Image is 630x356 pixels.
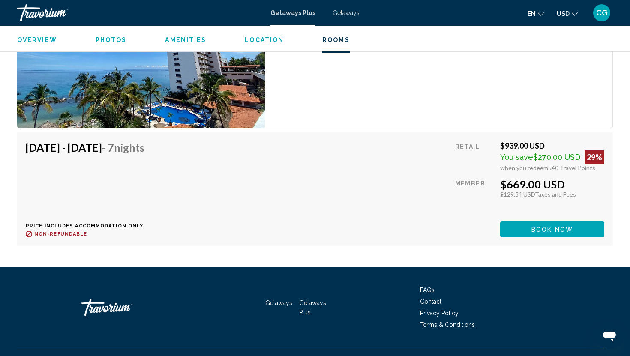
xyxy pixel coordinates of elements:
[500,178,604,191] div: $669.00 USD
[535,191,576,198] span: Taxes and Fees
[165,36,206,43] span: Amenities
[81,295,167,320] a: Travorium
[299,299,326,316] a: Getaways Plus
[455,141,494,171] div: Retail
[500,191,604,198] div: $129.54 USD
[245,36,284,43] span: Location
[548,164,595,171] span: 540 Travel Points
[270,9,315,16] a: Getaways Plus
[500,221,604,237] button: Book now
[17,36,57,44] button: Overview
[596,9,608,17] span: CG
[17,36,57,43] span: Overview
[26,223,151,229] p: Price includes accommodation only
[557,7,578,20] button: Change currency
[420,287,435,293] a: FAQs
[420,298,441,305] a: Contact
[333,9,360,16] a: Getaways
[596,322,623,349] iframe: Button to launch messaging window
[114,141,144,154] span: Nights
[591,4,613,22] button: User Menu
[528,10,536,17] span: en
[322,36,350,44] button: Rooms
[17,4,262,21] a: Travorium
[533,153,580,162] span: $270.00 USD
[500,141,604,150] div: $939.00 USD
[528,7,544,20] button: Change language
[96,36,127,44] button: Photos
[96,36,127,43] span: Photos
[245,36,284,44] button: Location
[420,321,475,328] a: Terms & Conditions
[102,141,144,154] span: - 7
[531,226,573,233] span: Book now
[34,231,87,237] span: Non-refundable
[265,299,292,306] a: Getaways
[585,150,604,164] div: 29%
[455,178,494,215] div: Member
[500,164,548,171] span: when you redeem
[500,153,533,162] span: You save
[26,141,144,154] h4: [DATE] - [DATE]
[322,36,350,43] span: Rooms
[420,310,459,317] a: Privacy Policy
[557,10,570,17] span: USD
[165,36,206,44] button: Amenities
